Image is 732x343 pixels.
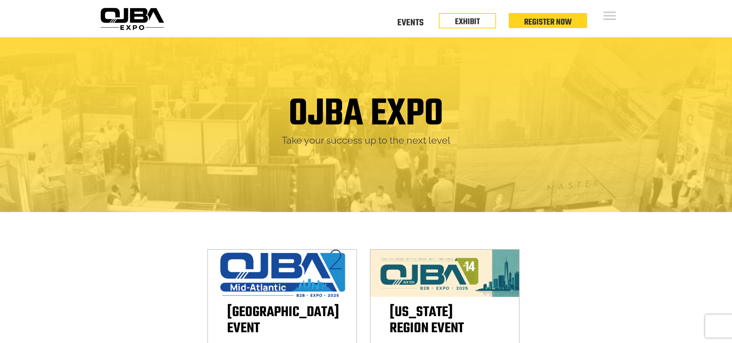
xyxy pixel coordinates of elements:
[455,15,480,28] a: EXHIBIT
[227,302,339,340] span: [GEOGRAPHIC_DATA] Event
[103,134,629,147] h2: Take your success up to the next level
[289,95,443,134] h1: OJBA EXPO
[524,16,572,29] a: Register Now
[390,302,464,340] span: [US_STATE] Region Event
